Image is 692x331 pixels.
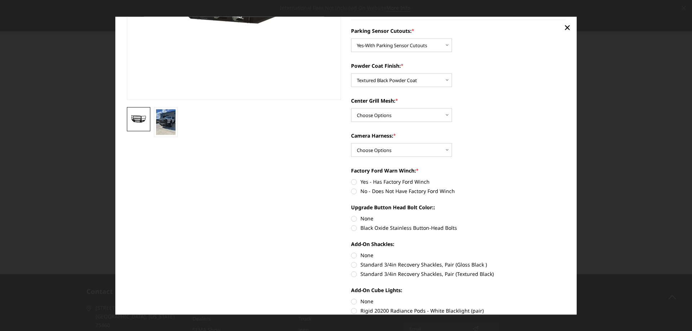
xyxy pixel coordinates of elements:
label: Standard 3/4in Recovery Shackles, Pair (Gloss Black ) [351,261,565,268]
label: None [351,298,565,305]
img: 2023-2025 Ford F250-350-A2 Series-Extreme Front Bumper (winch mount) [129,115,148,124]
label: Upgrade Button Head Bolt Color:: [351,203,565,211]
label: Add-On Shackles: [351,240,565,248]
label: Yes - Has Factory Ford Winch [351,178,565,185]
span: × [564,20,571,35]
label: None [351,251,565,259]
label: Standard 3/4in Recovery Shackles, Pair (Textured Black) [351,270,565,278]
label: No - Does Not Have Factory Ford Winch [351,187,565,195]
label: None [351,215,565,222]
label: Black Oxide Stainless Button-Head Bolts [351,224,565,232]
label: Rigid 20200 Radiance Pods - White Blacklight (pair) [351,307,565,314]
label: Center Grill Mesh: [351,97,565,104]
label: Parking Sensor Cutouts: [351,27,565,35]
a: Close [562,22,573,33]
label: Powder Coat Finish: [351,62,565,70]
label: Factory Ford Warn Winch: [351,167,565,174]
label: Camera Harness: [351,132,565,139]
label: Add-On Cube Lights: [351,286,565,294]
img: 2023-2025 Ford F250-350-A2 Series-Extreme Front Bumper (winch mount) [156,109,176,135]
